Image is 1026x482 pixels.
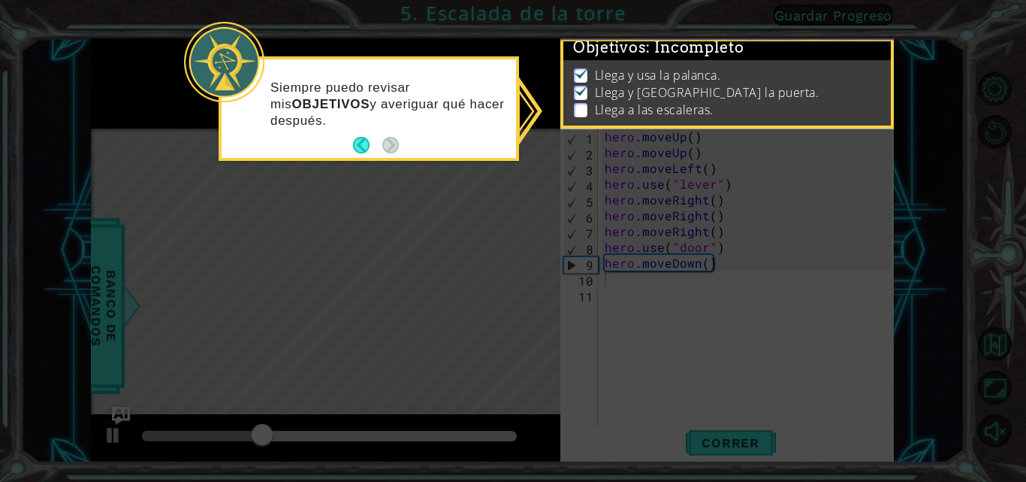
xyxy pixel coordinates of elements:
[292,97,370,111] strong: OBJETIVOS
[574,84,589,96] img: Check mark for checkbox
[595,102,714,118] p: Llega a las escaleras.
[353,137,382,153] button: Back
[382,137,399,153] button: Next
[270,80,505,129] p: Siempre puedo revisar mis y averiguar qué hacer después.
[573,38,744,57] span: Objetivos
[646,38,744,56] span: : Incompleto
[595,67,721,83] p: Llega y usa la palanca.
[574,67,589,79] img: Check mark for checkbox
[595,84,819,101] p: Llega y [GEOGRAPHIC_DATA] la puerta.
